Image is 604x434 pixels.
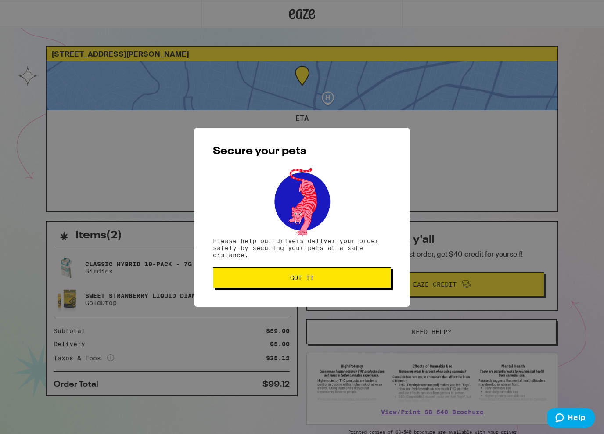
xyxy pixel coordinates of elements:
[213,146,391,157] h2: Secure your pets
[213,267,391,288] button: Got it
[213,237,391,258] p: Please help our drivers deliver your order safely by securing your pets at a safe distance.
[266,165,338,237] img: pets
[547,408,595,430] iframe: Opens a widget where you can find more information
[290,275,314,281] span: Got it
